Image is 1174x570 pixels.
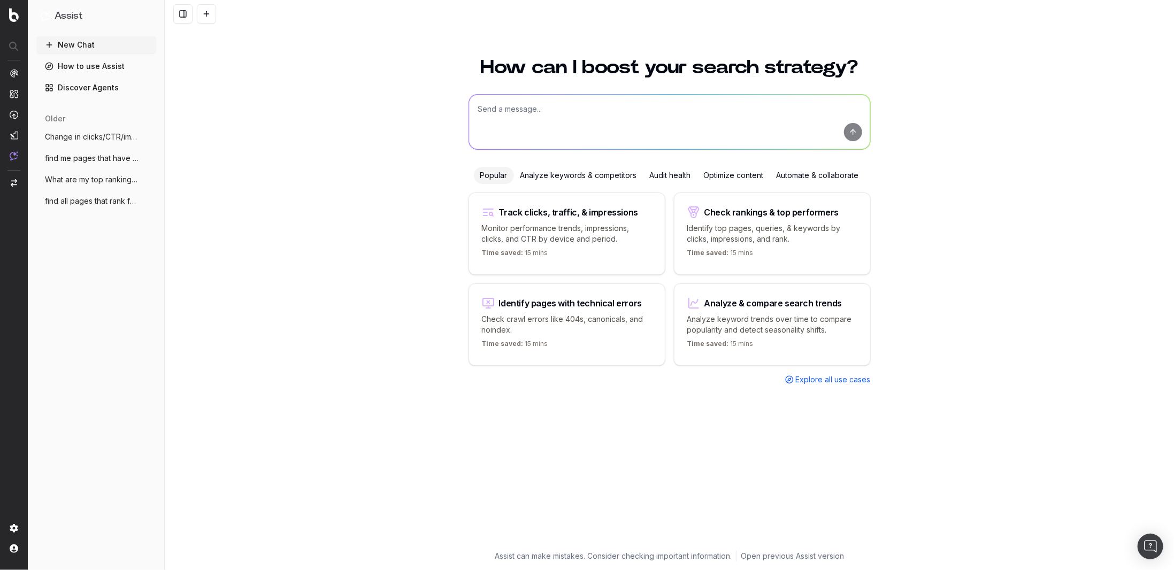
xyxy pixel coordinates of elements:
[697,167,770,184] div: Optimize content
[45,174,139,185] span: What are my top ranking pages that match
[10,110,18,119] img: Activation
[687,249,754,261] p: 15 mins
[495,551,732,561] p: Assist can make mistakes. Consider checking important information.
[474,167,514,184] div: Popular
[10,131,18,140] img: Studio
[482,340,524,348] span: Time saved:
[36,192,156,210] button: find all pages that rank for keywords th
[643,167,697,184] div: Audit health
[10,69,18,78] img: Analytics
[687,340,729,348] span: Time saved:
[687,249,729,257] span: Time saved:
[704,299,842,307] div: Analyze & compare search trends
[687,223,857,244] p: Identify top pages, queries, & keywords by clicks, impressions, and rank.
[514,167,643,184] div: Analyze keywords & competitors
[11,179,17,187] img: Switch project
[785,374,871,385] a: Explore all use cases
[45,196,139,206] span: find all pages that rank for keywords th
[10,524,18,533] img: Setting
[482,249,548,261] p: 15 mins
[499,299,642,307] div: Identify pages with technical errors
[36,58,156,75] a: How to use Assist
[41,9,152,24] button: Assist
[36,36,156,53] button: New Chat
[45,153,139,164] span: find me pages that have an increase in o
[482,314,652,335] p: Check crawl errors like 404s, canonicals, and noindex.
[36,150,156,167] button: find me pages that have an increase in o
[45,132,139,142] span: Change in clicks/CTR/impressions over la
[36,171,156,188] button: What are my top ranking pages that match
[1138,534,1163,559] div: Open Intercom Messenger
[41,11,50,21] img: Assist
[482,223,652,244] p: Monitor performance trends, impressions, clicks, and CTR by device and period.
[10,89,18,98] img: Intelligence
[45,113,65,124] span: older
[36,128,156,145] button: Change in clicks/CTR/impressions over la
[9,8,19,22] img: Botify logo
[770,167,865,184] div: Automate & collaborate
[741,551,844,561] a: Open previous Assist version
[704,208,839,217] div: Check rankings & top performers
[55,9,82,24] h1: Assist
[10,544,18,553] img: My account
[36,79,156,96] a: Discover Agents
[687,314,857,335] p: Analyze keyword trends over time to compare popularity and detect seasonality shifts.
[796,374,871,385] span: Explore all use cases
[482,249,524,257] span: Time saved:
[482,340,548,352] p: 15 mins
[687,340,754,352] p: 15 mins
[499,208,639,217] div: Track clicks, traffic, & impressions
[469,58,871,77] h1: How can I boost your search strategy?
[10,151,18,160] img: Assist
